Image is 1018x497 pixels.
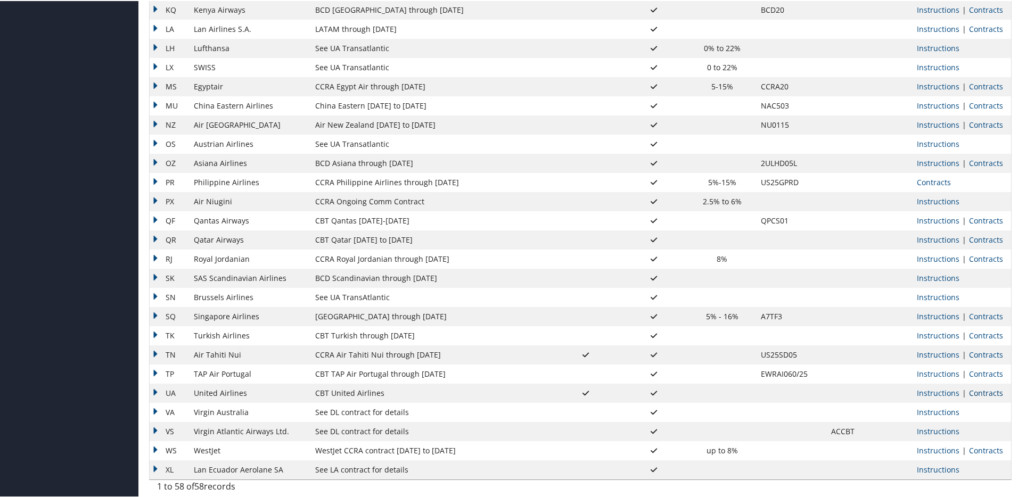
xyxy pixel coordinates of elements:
[959,349,969,359] span: |
[917,310,959,320] a: View Ticketing Instructions
[188,325,310,344] td: Turkish Airlines
[969,100,1003,110] a: View Contracts
[188,57,310,76] td: SWISS
[917,425,959,435] a: View Ticketing Instructions
[917,329,959,339] a: View Ticketing Instructions
[150,287,188,306] td: SN
[150,134,188,153] td: OS
[689,38,756,57] td: 0% to 22%
[150,344,188,363] td: TN
[188,248,310,268] td: Royal Jordanian
[917,138,959,148] a: View Ticketing Instructions
[917,195,959,205] a: View Ticketing Instructions
[969,368,1003,378] a: View Contracts
[310,210,552,229] td: CBT Qantas [DATE]-[DATE]
[689,248,756,268] td: 8%
[188,210,310,229] td: Qantas Airways
[188,114,310,134] td: Air [GEOGRAPHIC_DATA]
[188,134,310,153] td: Austrian Airlines
[969,119,1003,129] a: View Contracts
[917,253,959,263] a: View Ticketing Instructions
[188,383,310,402] td: United Airlines
[969,310,1003,320] a: View Contracts
[310,383,552,402] td: CBT United Airlines
[150,153,188,172] td: OZ
[917,4,959,14] a: View Ticketing Instructions
[188,229,310,248] td: Qatar Airways
[969,387,1003,397] a: View Contracts
[188,172,310,191] td: Philippine Airlines
[969,214,1003,225] a: View Contracts
[689,76,756,95] td: 5-15%
[969,23,1003,33] a: View Contracts
[150,76,188,95] td: MS
[310,459,552,478] td: See LA contract for details
[188,287,310,306] td: Brussels Airlines
[756,153,826,172] td: 2ULHD05L
[917,349,959,359] a: View Ticketing Instructions
[150,421,188,440] td: VS
[756,344,826,363] td: US25SD05
[188,191,310,210] td: Air Niugini
[310,306,552,325] td: [GEOGRAPHIC_DATA] through [DATE]
[150,38,188,57] td: LH
[959,4,969,14] span: |
[150,325,188,344] td: TK
[310,229,552,248] td: CBT Qatar [DATE] to [DATE]
[917,100,959,110] a: View Ticketing Instructions
[969,329,1003,339] a: View Contracts
[756,114,826,134] td: NU0115
[756,172,826,191] td: US25GPRD
[310,38,552,57] td: See UA Transatlantic
[959,387,969,397] span: |
[969,444,1003,454] a: View Contracts
[917,463,959,474] a: View Ticketing Instructions
[969,234,1003,244] a: View Contracts
[150,440,188,459] td: WS
[150,172,188,191] td: PR
[150,363,188,383] td: TP
[917,214,959,225] a: View Ticketing Instructions
[150,268,188,287] td: SK
[150,114,188,134] td: NZ
[150,191,188,210] td: PX
[969,253,1003,263] a: View Contracts
[310,19,552,38] td: LATAM through [DATE]
[188,38,310,57] td: Lufthansa
[150,57,188,76] td: LX
[310,57,552,76] td: See UA Transatlantic
[188,459,310,478] td: Lan Ecuador Aerolane SA
[188,363,310,383] td: TAP Air Portugal
[150,383,188,402] td: UA
[150,95,188,114] td: MU
[188,95,310,114] td: China Eastern Airlines
[959,100,969,110] span: |
[959,368,969,378] span: |
[310,440,552,459] td: WestJet CCRA contract [DATE] to [DATE]
[310,421,552,440] td: See DL contract for details
[310,95,552,114] td: China Eastern [DATE] to [DATE]
[969,4,1003,14] a: View Contracts
[917,444,959,454] a: View Ticketing Instructions
[150,248,188,268] td: RJ
[917,387,959,397] a: View Ticketing Instructions
[188,306,310,325] td: Singapore Airlines
[917,234,959,244] a: View Ticketing Instructions
[917,406,959,416] a: View Ticketing Instructions
[959,80,969,90] span: |
[917,42,959,52] a: View Ticketing Instructions
[969,80,1003,90] a: View Contracts
[188,402,310,421] td: Virgin Australia
[194,479,204,491] span: 58
[310,363,552,383] td: CBT TAP Air Portugal through [DATE]
[150,306,188,325] td: SQ
[959,119,969,129] span: |
[917,272,959,282] a: View Ticketing Instructions
[959,253,969,263] span: |
[917,291,959,301] a: View Ticketing Instructions
[150,229,188,248] td: QR
[917,368,959,378] a: View Ticketing Instructions
[917,61,959,71] a: View Ticketing Instructions
[959,310,969,320] span: |
[969,157,1003,167] a: View Contracts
